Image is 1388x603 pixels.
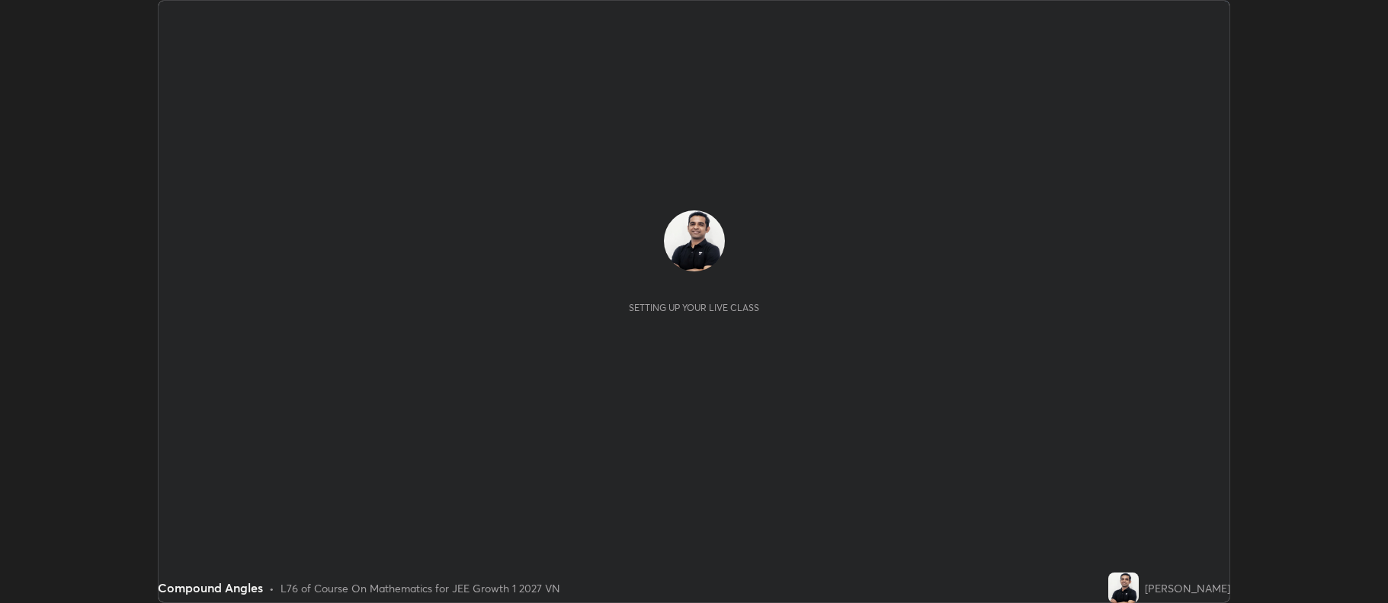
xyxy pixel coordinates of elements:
[158,579,263,597] div: Compound Angles
[280,580,560,596] div: L76 of Course On Mathematics for JEE Growth 1 2027 VN
[664,210,725,271] img: f8aae543885a491b8a905e74841c74d5.jpg
[1145,580,1230,596] div: [PERSON_NAME]
[629,302,759,313] div: Setting up your live class
[1108,573,1139,603] img: f8aae543885a491b8a905e74841c74d5.jpg
[269,580,274,596] div: •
